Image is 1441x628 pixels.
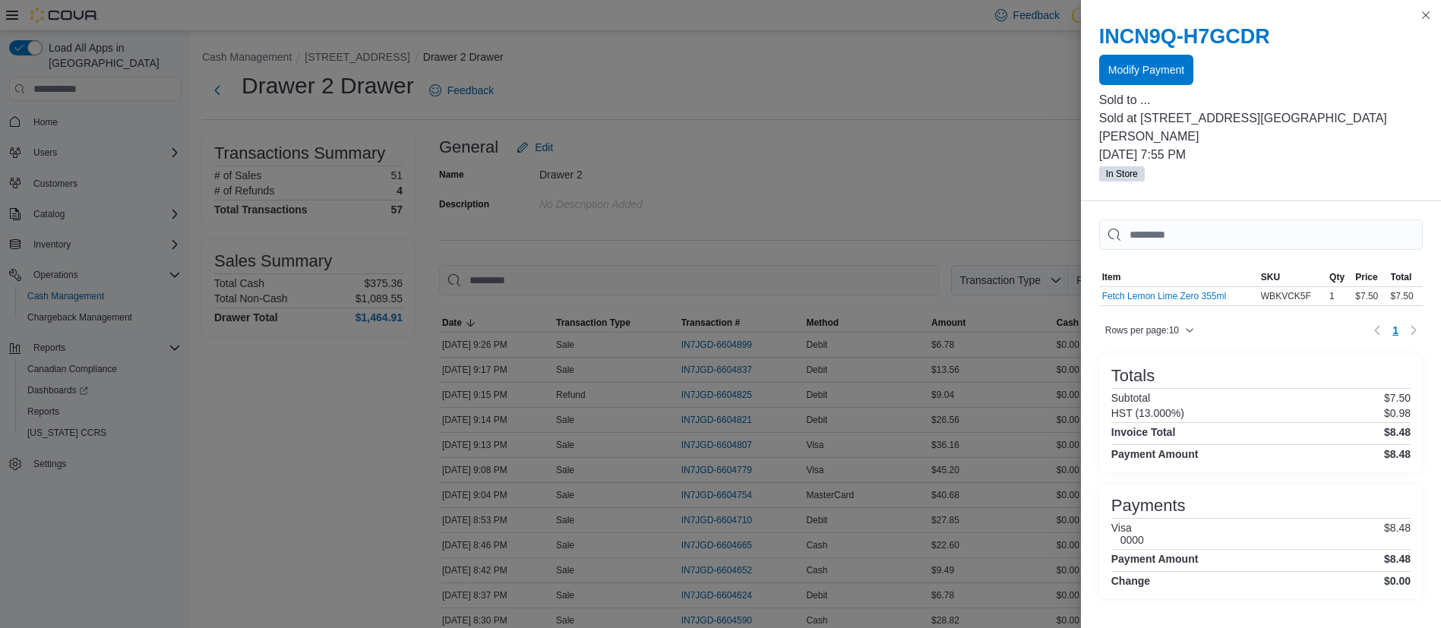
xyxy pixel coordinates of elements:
[1099,268,1258,286] button: Item
[1111,575,1150,587] h4: Change
[1099,219,1423,250] input: This is a search bar. As you type, the results lower in the page will automatically filter.
[1386,318,1405,342] button: Page 1 of 1
[1099,109,1423,146] p: Sold at [STREET_ADDRESS][GEOGRAPHIC_DATA] [PERSON_NAME]
[1392,323,1398,338] span: 1
[1388,287,1423,305] div: $7.50
[1384,553,1411,565] h4: $8.48
[1417,6,1435,24] button: Close this dialog
[1352,287,1387,305] div: $7.50
[1111,392,1150,404] h6: Subtotal
[1099,24,1423,49] h2: INCN9Q-H7GCDR
[1384,522,1411,546] p: $8.48
[1384,407,1411,419] p: $0.98
[1388,268,1423,286] button: Total
[1261,271,1280,283] span: SKU
[1099,166,1145,181] span: In Store
[1405,321,1423,339] button: Next page
[1391,271,1412,283] span: Total
[1355,271,1377,283] span: Price
[1102,271,1121,283] span: Item
[1111,426,1176,438] h4: Invoice Total
[1105,324,1179,336] span: Rows per page : 10
[1108,62,1184,77] span: Modify Payment
[1099,55,1193,85] button: Modify Payment
[1102,291,1226,301] button: Fetch Lemon Lime Zero 355ml
[1106,167,1138,181] span: In Store
[1326,287,1352,305] div: 1
[1326,268,1352,286] button: Qty
[1111,522,1144,534] h6: Visa
[1111,553,1199,565] h4: Payment Amount
[1099,146,1423,164] p: [DATE] 7:55 PM
[1368,318,1423,342] nav: Pagination for table: MemoryTable from EuiInMemoryTable
[1111,367,1155,385] h3: Totals
[1099,91,1423,109] p: Sold to ...
[1329,271,1345,283] span: Qty
[1111,448,1199,460] h4: Payment Amount
[1386,318,1405,342] ul: Pagination for table: MemoryTable from EuiInMemoryTable
[1111,497,1186,515] h3: Payments
[1368,321,1386,339] button: Previous page
[1384,426,1411,438] h4: $8.48
[1384,575,1411,587] h4: $0.00
[1384,392,1411,404] p: $7.50
[1120,534,1144,546] h6: 0000
[1111,407,1184,419] h6: HST (13.000%)
[1099,321,1200,339] button: Rows per page:10
[1352,268,1387,286] button: Price
[1258,268,1326,286] button: SKU
[1384,448,1411,460] h4: $8.48
[1261,290,1311,302] span: WBKVCK5F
